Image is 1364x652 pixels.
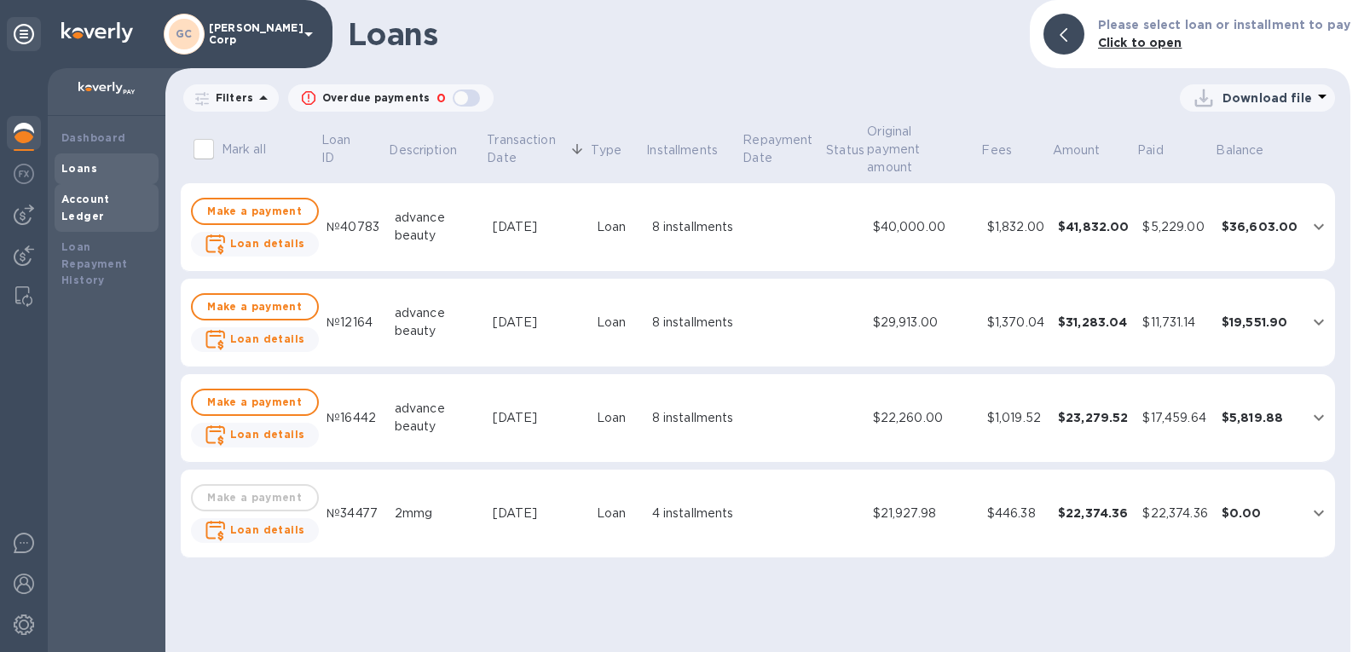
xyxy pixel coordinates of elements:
[1222,505,1298,522] div: $0.00
[493,218,583,236] div: [DATE]
[981,141,1012,159] p: Fees
[191,293,319,320] button: Make a payment
[1306,309,1332,335] button: expand row
[1058,314,1130,331] div: $31,283.04
[1306,405,1332,430] button: expand row
[209,90,253,105] p: Filters
[395,209,479,245] div: advance beauty
[1058,409,1130,426] div: $23,279.52
[191,232,319,257] button: Loan details
[1142,314,1207,332] div: $11,731.14
[1137,141,1164,159] p: Paid
[1142,218,1207,236] div: $5,229.00
[1053,141,1101,159] p: Amount
[230,332,305,345] b: Loan details
[646,141,740,159] span: Installments
[1098,18,1350,32] b: Please select loan or installment to pay
[987,218,1044,236] div: $1,832.00
[191,198,319,225] button: Make a payment
[209,22,294,46] p: [PERSON_NAME] Corp
[395,304,479,340] div: advance beauty
[327,218,381,236] div: №40783
[591,141,621,159] p: Type
[1142,409,1207,427] div: $17,459.64
[1058,505,1130,522] div: $22,374.36
[436,89,446,107] p: 0
[348,16,1016,52] h1: Loans
[597,218,639,236] div: Loan
[230,237,305,250] b: Loan details
[61,193,110,222] b: Account Ledger
[987,505,1044,522] div: $446.38
[14,164,34,184] img: Foreign exchange
[873,409,974,427] div: $22,260.00
[191,518,319,543] button: Loan details
[1306,500,1332,526] button: expand row
[867,123,957,176] p: Original payment amount
[206,201,303,222] span: Make a payment
[873,218,974,236] div: $40,000.00
[230,523,305,536] b: Loan details
[327,314,381,332] div: №12164
[1216,141,1263,159] p: Balance
[646,141,718,159] p: Installments
[321,131,386,167] span: Loan ID
[61,22,133,43] img: Logo
[987,409,1044,427] div: $1,019.52
[230,428,305,441] b: Loan details
[652,505,735,522] div: 4 installments
[743,131,823,167] p: Repayment Date
[487,131,566,167] p: Transaction Date
[61,162,97,175] b: Loans
[493,505,583,522] div: [DATE]
[1098,36,1182,49] b: Click to open
[826,141,864,159] p: Status
[652,409,735,427] div: 8 installments
[191,327,319,352] button: Loan details
[191,423,319,447] button: Loan details
[597,505,639,522] div: Loan
[395,505,479,522] div: 2mmg
[487,131,588,167] span: Transaction Date
[61,240,128,287] b: Loan Repayment History
[7,17,41,51] div: Unpin categories
[206,392,303,413] span: Make a payment
[1142,505,1207,522] div: $22,374.36
[327,505,381,522] div: №34477
[206,297,303,317] span: Make a payment
[1306,214,1332,239] button: expand row
[288,84,494,112] button: Overdue payments0
[1222,409,1298,426] div: $5,819.88
[1222,89,1312,107] p: Download file
[597,314,639,332] div: Loan
[873,505,974,522] div: $21,927.98
[1058,218,1130,235] div: $41,832.00
[652,218,735,236] div: 8 installments
[867,123,979,176] span: Original payment amount
[322,90,430,106] p: Overdue payments
[321,131,364,167] p: Loan ID
[981,141,1034,159] span: Fees
[395,400,479,436] div: advance beauty
[222,141,266,159] p: Mark all
[389,141,478,159] span: Description
[591,141,644,159] span: Type
[652,314,735,332] div: 8 installments
[873,314,974,332] div: $29,913.00
[493,409,583,427] div: [DATE]
[987,314,1044,332] div: $1,370.04
[1222,314,1298,331] div: $19,551.90
[327,409,381,427] div: №16442
[191,389,319,416] button: Make a payment
[597,409,639,427] div: Loan
[1222,218,1298,235] div: $36,603.00
[61,131,126,144] b: Dashboard
[1137,141,1186,159] span: Paid
[1216,141,1286,159] span: Balance
[389,141,456,159] p: Description
[493,314,583,332] div: [DATE]
[1053,141,1123,159] span: Amount
[176,27,193,40] b: GC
